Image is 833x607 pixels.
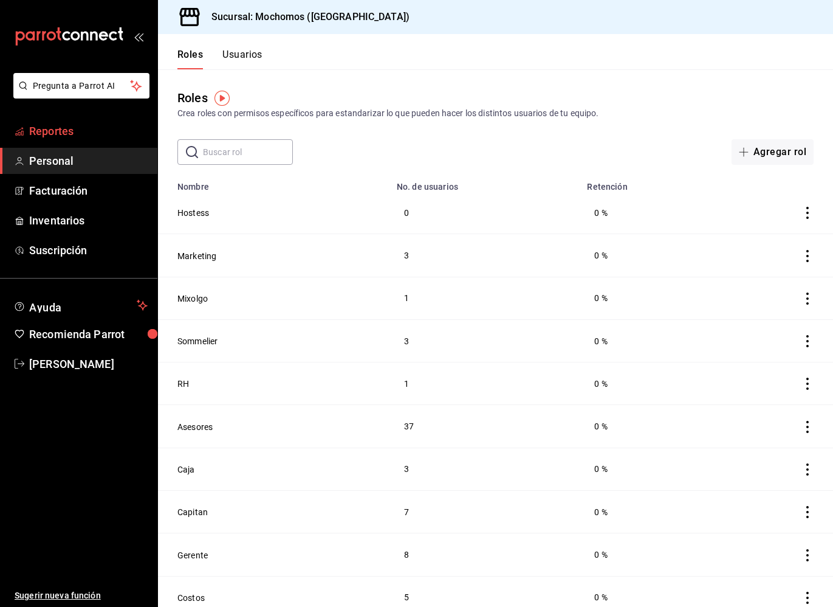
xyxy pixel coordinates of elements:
span: [PERSON_NAME] [29,356,148,372]
button: actions [801,592,814,604]
td: 3 [389,319,580,362]
span: Recomienda Parrot [29,326,148,342]
td: 0 % [580,192,717,234]
td: 0 % [580,277,717,319]
th: No. de usuarios [389,175,580,192]
button: actions [801,207,814,219]
span: Inventarios [29,212,148,229]
button: Caja [177,463,195,476]
td: 3 [389,234,580,277]
td: 7 [389,491,580,533]
span: Pregunta a Parrot AI [33,80,131,92]
span: Facturación [29,182,148,199]
button: Costos [177,592,205,604]
td: 3 [389,448,580,490]
button: actions [801,421,814,433]
td: 0 [389,192,580,234]
button: Marketing [177,250,216,262]
span: Ayuda [29,298,132,313]
td: 1 [389,277,580,319]
button: Gerente [177,549,208,561]
input: Buscar rol [203,140,293,164]
button: open_drawer_menu [134,32,143,41]
button: actions [801,463,814,476]
td: 1 [389,362,580,405]
img: Tooltip marker [214,91,230,106]
th: Retención [580,175,717,192]
div: Roles [177,89,208,107]
button: actions [801,506,814,518]
td: 8 [389,533,580,576]
button: Usuarios [222,49,262,69]
td: 0 % [580,448,717,490]
span: Sugerir nueva función [15,589,148,602]
td: 0 % [580,533,717,576]
button: actions [801,549,814,561]
button: Agregar rol [732,139,814,165]
button: Roles [177,49,203,69]
div: navigation tabs [177,49,262,69]
a: Pregunta a Parrot AI [9,88,149,101]
div: Crea roles con permisos específicos para estandarizar lo que pueden hacer los distintos usuarios ... [177,107,814,120]
button: Mixolgo [177,293,208,305]
td: 0 % [580,491,717,533]
td: 0 % [580,405,717,448]
td: 0 % [580,319,717,362]
button: Hostess [177,207,209,219]
button: Sommelier [177,335,218,347]
button: Pregunta a Parrot AI [13,73,149,99]
td: 0 % [580,234,717,277]
span: Reportes [29,123,148,139]
h3: Sucursal: Mochomos ([GEOGRAPHIC_DATA]) [202,10,410,24]
span: Personal [29,153,148,169]
button: RH [177,378,189,390]
button: actions [801,378,814,390]
button: actions [801,293,814,305]
th: Nombre [158,175,389,192]
span: Suscripción [29,242,148,258]
button: actions [801,335,814,347]
td: 37 [389,405,580,448]
button: Capitan [177,506,208,518]
td: 0 % [580,362,717,405]
button: actions [801,250,814,262]
button: Asesores [177,421,213,433]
